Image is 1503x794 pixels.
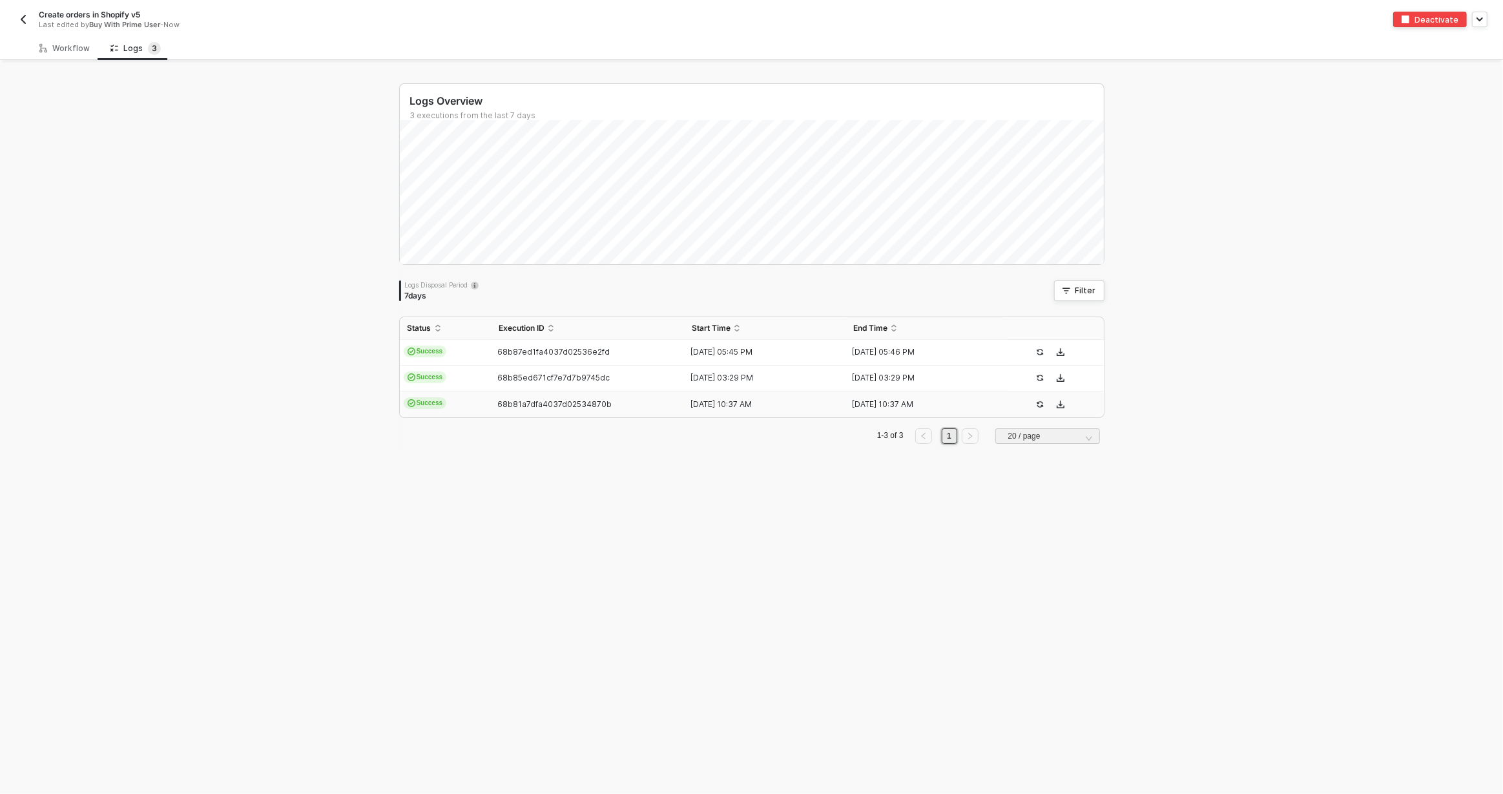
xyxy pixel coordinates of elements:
[408,399,415,407] span: icon-cards
[960,428,980,444] li: Next Page
[410,94,1104,108] div: Logs Overview
[966,432,974,440] span: right
[410,110,1104,121] div: 3 executions from the last 7 days
[845,317,1007,340] th: End Time
[845,347,997,357] div: [DATE] 05:46 PM
[497,347,610,357] span: 68b87ed1fa4037d02536e2fd
[913,428,934,444] li: Previous Page
[110,42,161,55] div: Logs
[684,317,845,340] th: Start Time
[39,9,140,20] span: Create orders in Shopify v5
[404,397,447,409] span: Success
[1036,401,1044,408] span: icon-success-page
[943,429,955,443] a: 1
[405,280,479,289] div: Logs Disposal Period
[1003,429,1092,443] input: Page Size
[39,20,722,30] div: Last edited by - Now
[497,399,612,409] span: 68b81a7dfa4037d02534870b
[408,348,415,355] span: icon-cards
[1402,16,1409,23] img: deactivate
[845,399,997,410] div: [DATE] 10:37 AM
[405,291,479,301] div: 7 days
[942,428,957,444] li: 1
[845,373,997,383] div: [DATE] 03:29 PM
[684,399,835,410] div: [DATE] 10:37 AM
[920,432,928,440] span: left
[16,12,31,27] button: back
[875,428,906,444] li: 1-3 of 3
[400,317,491,340] th: Status
[491,317,685,340] th: Execution ID
[1036,348,1044,356] span: icon-success-page
[962,428,979,444] button: right
[1393,12,1467,27] button: deactivateDeactivate
[1075,286,1096,296] div: Filter
[1054,280,1104,301] button: Filter
[39,43,90,54] div: Workflow
[684,373,835,383] div: [DATE] 03:29 PM
[1036,374,1044,382] span: icon-success-page
[148,42,161,55] sup: 3
[499,323,544,333] span: Execution ID
[684,347,835,357] div: [DATE] 05:45 PM
[404,346,447,357] span: Success
[408,323,431,333] span: Status
[18,14,28,25] img: back
[1057,374,1064,382] span: icon-download
[692,323,731,333] span: Start Time
[1057,401,1064,408] span: icon-download
[1057,348,1064,356] span: icon-download
[497,373,610,382] span: 68b85ed671cf7e7d7b9745dc
[1415,14,1458,25] div: Deactivate
[89,20,160,29] span: Buy With Prime User
[404,371,447,383] span: Success
[915,428,932,444] button: left
[408,373,415,381] span: icon-cards
[1008,426,1092,446] span: 20 / page
[995,428,1100,449] div: Page Size
[152,43,157,53] span: 3
[853,323,887,333] span: End Time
